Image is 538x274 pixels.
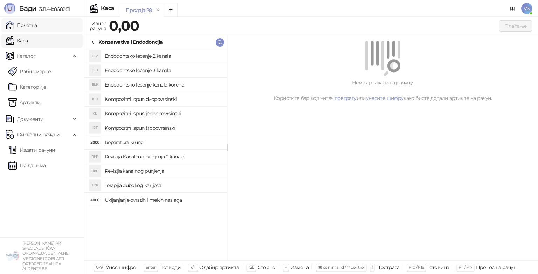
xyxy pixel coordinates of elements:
img: 64x64-companyLogo-5147c2c0-45e4-4f6f-934a-c50ed2e74707.png [6,249,20,263]
a: По данима [8,158,46,172]
span: 3.11.4-b868281 [36,6,70,12]
h4: Kompozitni ispun jednopovrsinski [105,108,221,119]
img: Slika [89,194,101,206]
div: Сторно [258,263,275,272]
div: EL3 [89,65,101,76]
h4: Revizija Kanalnog punjenja 2 kanala [105,151,221,162]
div: KIJ [89,108,101,119]
a: Документација [507,3,518,14]
div: Одабир артикла [199,263,239,272]
span: VS [521,3,532,14]
a: унесите шифру [366,95,404,101]
div: KIT [89,122,101,133]
span: ⌫ [248,265,254,270]
a: Почетна [6,18,37,32]
span: 0-9 [96,265,102,270]
span: Фискални рачуни [17,128,60,142]
h4: Kompozitni ispun tropovrsinski [105,122,221,133]
div: Претрага [376,263,399,272]
a: Издати рачуни [8,143,55,157]
h4: Reparatura krune [105,137,221,148]
span: F11 / F17 [458,265,472,270]
button: Плаћање [499,20,532,32]
h4: Endodontsko lecenje 3 kanala [105,65,221,76]
a: Категорије [8,80,47,94]
h4: Kompozitni ispun dvopovrsinski [105,94,221,105]
div: Konzervativa i Endodoncija [98,38,163,46]
h4: Endodontsko lecenje 2 kanala [105,50,221,62]
strong: 0,00 [109,17,139,34]
span: + [285,265,287,270]
div: Пренос на рачун [476,263,516,272]
span: Документи [17,112,43,126]
a: претрагу [334,95,357,101]
span: Бади [19,4,36,13]
div: TDK [89,180,101,191]
div: Нема артикала на рачуну. Користите бар код читач, или како бисте додали артикле на рачун. [236,79,530,102]
div: RKP [89,151,101,162]
h4: Endodontsko lecenje kanala korena [105,79,221,90]
div: RKP [89,165,101,177]
div: EL2 [89,50,101,62]
h4: Revizija kanalnog punjenja [105,165,221,177]
a: ArtikliАртикли [8,95,41,109]
div: Измена [290,263,309,272]
a: Робне марке [8,64,51,78]
div: Каса [101,6,114,11]
button: remove [153,7,163,13]
span: Каталог [17,49,36,63]
div: KID [89,94,101,105]
div: Готовина [427,263,449,272]
img: Logo [4,3,15,14]
div: Продаја 28 [126,6,152,14]
img: Slika [89,137,101,148]
div: Унос шифре [106,263,136,272]
h4: Ukljanjanje cvrstih i mekih naslaga [105,194,221,206]
span: ↑/↓ [190,265,196,270]
small: [PERSON_NAME] PR SPECIJALISTIČKA ORDINACIJA DENTALNE MEDICINE IZ OBLASTI ORTOPEDIJE VILICA ALDENT... [22,241,69,271]
span: ⌘ command / ⌃ control [318,265,365,270]
div: Износ рачуна [88,19,108,33]
a: Каса [6,34,28,48]
span: enter [146,265,156,270]
div: Потврди [159,263,181,272]
span: f [372,265,373,270]
div: grid [84,49,227,260]
span: F10 / F16 [409,265,424,270]
div: ELK [89,79,101,90]
h4: Terapija dubokog karijesa [105,180,221,191]
button: Add tab [164,3,178,17]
